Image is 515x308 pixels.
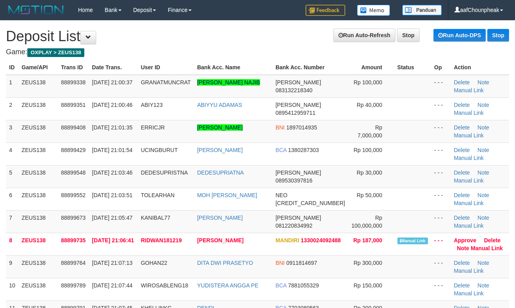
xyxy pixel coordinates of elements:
a: Note [477,215,489,221]
a: Manual Link [454,290,484,297]
span: MANDIRI [276,237,299,243]
img: MOTION_logo.png [6,4,66,16]
a: Approve [454,237,476,243]
span: BCA [276,282,287,289]
td: ZEUS138 [19,278,58,300]
a: Note [477,192,489,198]
td: ZEUS138 [19,97,58,120]
span: Rp 100,000 [353,147,382,153]
a: Manual Link [454,87,484,93]
span: BNI [276,124,285,131]
a: Manual Link [454,200,484,206]
td: ZEUS138 [19,75,58,98]
span: [DATE] 21:03:51 [92,192,132,198]
span: NEO [276,192,287,198]
a: Note [477,79,489,86]
span: [DATE] 21:03:46 [92,169,132,176]
a: [PERSON_NAME] NAJIB [197,79,260,86]
td: 1 [6,75,19,98]
a: DEDESUPRIATNA [197,169,244,176]
span: OXPLAY > ZEUS138 [27,48,84,57]
span: [CREDIT_CARD_NUMBER] [276,200,345,206]
span: 88899351 [61,102,86,108]
span: Manually Linked [397,238,428,244]
span: 1330024092488 [301,237,341,243]
span: Rp 300,000 [353,260,382,266]
a: Run Auto-DPS [433,29,486,42]
a: Manual Link [454,177,484,184]
span: KANIBAL77 [141,215,171,221]
span: 089530397816 [276,177,312,184]
span: 88899548 [61,169,86,176]
td: 7 [6,210,19,233]
a: Note [477,169,489,176]
span: [DATE] 21:01:54 [92,147,132,153]
span: [DATE] 21:07:13 [92,260,132,266]
a: Stop [397,29,420,42]
a: Manual Link [454,268,484,274]
span: 0911814697 [286,260,317,266]
span: 88899764 [61,260,86,266]
span: [DATE] 21:01:35 [92,124,132,131]
a: [PERSON_NAME] [197,124,243,131]
span: TOLEARHAN [141,192,175,198]
span: 083132218340 [276,87,312,93]
a: YUDISTERA ANGGA PE [197,282,258,289]
a: Delete [454,282,469,289]
span: 7881055329 [288,282,319,289]
span: 1897014935 [286,124,317,131]
span: Rp 100,000,000 [352,215,382,229]
td: - - - [431,210,451,233]
span: 88899408 [61,124,86,131]
th: User ID [138,60,194,75]
span: [DATE] 21:05:47 [92,215,132,221]
a: Delete [454,260,469,266]
a: Delete [454,79,469,86]
td: 5 [6,165,19,188]
a: Note [457,245,469,251]
span: Rp 150,000 [353,282,382,289]
a: Note [477,260,489,266]
td: 4 [6,143,19,165]
td: 9 [6,255,19,278]
td: - - - [431,165,451,188]
a: MOH [PERSON_NAME] [197,192,257,198]
img: Button%20Memo.svg [357,5,390,16]
td: ZEUS138 [19,210,58,233]
span: 88899673 [61,215,86,221]
a: Delete [454,102,469,108]
span: Rp 100,000 [353,79,382,86]
span: 081220834992 [276,222,312,229]
span: Rp 30,000 [357,169,382,176]
span: [PERSON_NAME] [276,169,321,176]
td: 2 [6,97,19,120]
a: ABIYYU ADAMAS [197,102,242,108]
a: DITA DWI PRASETYO [197,260,253,266]
td: - - - [431,188,451,210]
a: Manual Link [454,132,484,139]
td: 8 [6,233,19,255]
span: ABIY123 [141,102,163,108]
th: Amount [348,60,394,75]
span: [DATE] 21:07:44 [92,282,132,289]
th: Action [450,60,509,75]
h4: Game: [6,48,509,56]
span: [DATE] 21:00:46 [92,102,132,108]
span: 1380287303 [288,147,319,153]
span: 88899338 [61,79,86,86]
span: [DATE] 21:06:41 [92,237,134,243]
a: Run Auto-Refresh [333,29,395,42]
a: Note [477,102,489,108]
td: - - - [431,233,451,255]
td: ZEUS138 [19,188,58,210]
a: Delete [454,169,469,176]
td: ZEUS138 [19,255,58,278]
span: [PERSON_NAME] [276,79,321,86]
span: Rp 50,000 [357,192,382,198]
a: Note [477,124,489,131]
span: [PERSON_NAME] [276,102,321,108]
td: - - - [431,143,451,165]
td: - - - [431,278,451,300]
a: Stop [487,29,509,42]
th: Game/API [19,60,58,75]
